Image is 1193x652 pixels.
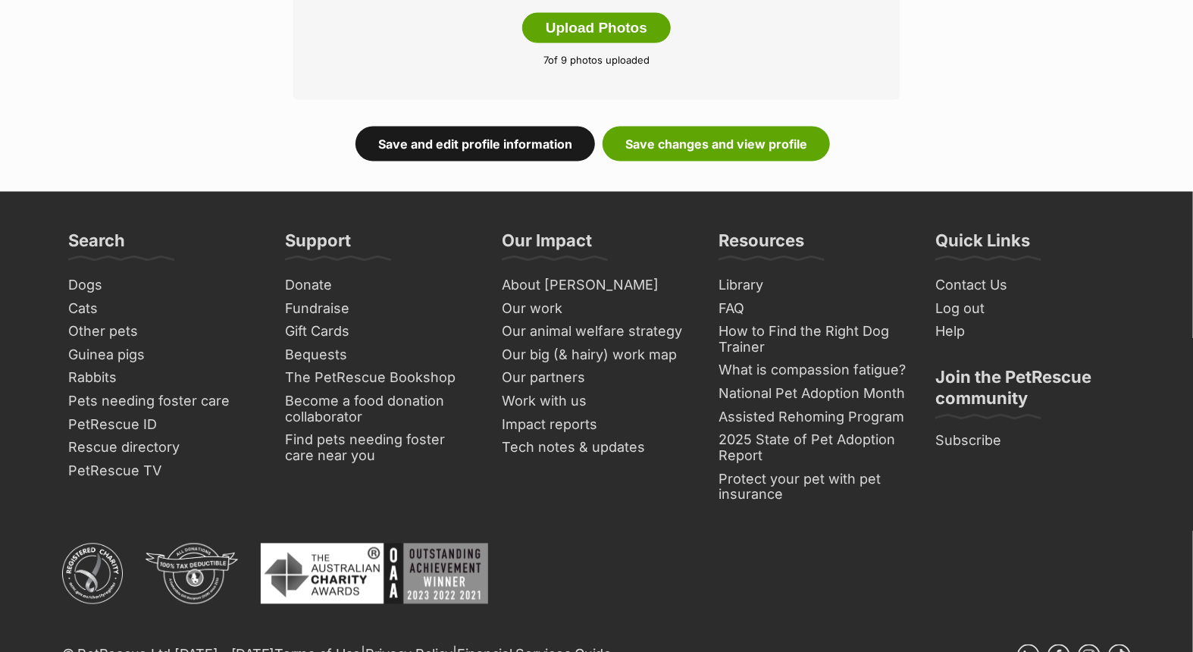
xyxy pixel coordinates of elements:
[68,230,125,260] h3: Search
[935,230,1030,260] h3: Quick Links
[712,469,914,507] a: Protect your pet with pet insurance
[712,274,914,297] a: Library
[935,367,1125,418] h3: Join the PetRescue community
[62,297,264,321] a: Cats
[279,390,481,429] a: Become a food donation collaborator
[929,297,1131,321] a: Log out
[62,274,264,297] a: Dogs
[719,230,804,260] h3: Resources
[496,321,697,344] a: Our animal welfare strategy
[502,230,592,260] h3: Our Impact
[929,274,1131,297] a: Contact Us
[543,54,548,66] span: 7
[712,406,914,430] a: Assisted Rehoming Program
[62,367,264,390] a: Rabbits
[279,297,481,321] a: Fundraise
[146,544,238,604] img: DGR
[62,437,264,460] a: Rescue directory
[603,127,830,161] a: Save changes and view profile
[712,297,914,321] a: FAQ
[522,13,671,43] button: Upload Photos
[355,127,595,161] a: Save and edit profile information
[496,437,697,460] a: Tech notes & updates
[929,321,1131,344] a: Help
[279,321,481,344] a: Gift Cards
[712,383,914,406] a: National Pet Adoption Month
[62,390,264,414] a: Pets needing foster care
[712,429,914,468] a: 2025 State of Pet Adoption Report
[62,460,264,484] a: PetRescue TV
[279,367,481,390] a: The PetRescue Bookshop
[929,430,1131,453] a: Subscribe
[279,429,481,468] a: Find pets needing foster care near you
[62,544,123,604] img: ACNC
[496,367,697,390] a: Our partners
[279,274,481,297] a: Donate
[279,344,481,368] a: Bequests
[62,414,264,437] a: PetRescue ID
[496,390,697,414] a: Work with us
[496,414,697,437] a: Impact reports
[496,344,697,368] a: Our big (& hairy) work map
[62,321,264,344] a: Other pets
[496,297,697,321] a: Our work
[712,321,914,359] a: How to Find the Right Dog Trainer
[62,344,264,368] a: Guinea pigs
[261,544,488,604] img: Australian Charity Awards - Outstanding Achievement Winner 2023 - 2022 - 2021
[496,274,697,297] a: About [PERSON_NAME]
[712,359,914,383] a: What is compassion fatigue?
[316,53,877,68] p: of 9 photos uploaded
[285,230,351,260] h3: Support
